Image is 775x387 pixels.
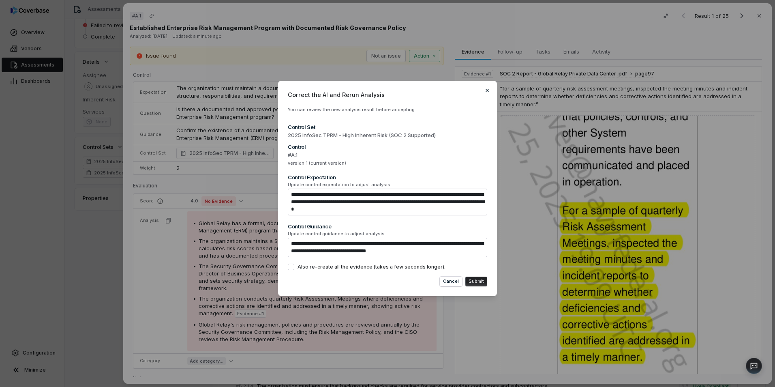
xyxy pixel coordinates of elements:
[288,131,487,140] span: 2025 InfoSec TPRM - High Inherent Risk (SOC 2 Supported)
[465,277,487,286] button: Submit
[288,174,487,181] div: Control Expectation
[288,264,294,270] button: Also re-create all the evidence (takes a few seconds longer).
[298,264,445,270] span: Also re-create all the evidence (takes a few seconds longer).
[288,231,487,237] span: Update control guidance to adjust analysis
[288,223,487,230] div: Control Guidance
[288,151,487,159] span: #A.1
[288,90,487,99] span: Correct the AI and Rerun Analysis
[288,107,416,112] span: You can review the new analysis result before accepting.
[288,160,487,166] span: version 1 (current version)
[440,277,462,286] button: Cancel
[288,123,487,131] div: Control Set
[288,182,487,188] span: Update control expectation to adjust analysis
[288,143,487,150] div: Control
